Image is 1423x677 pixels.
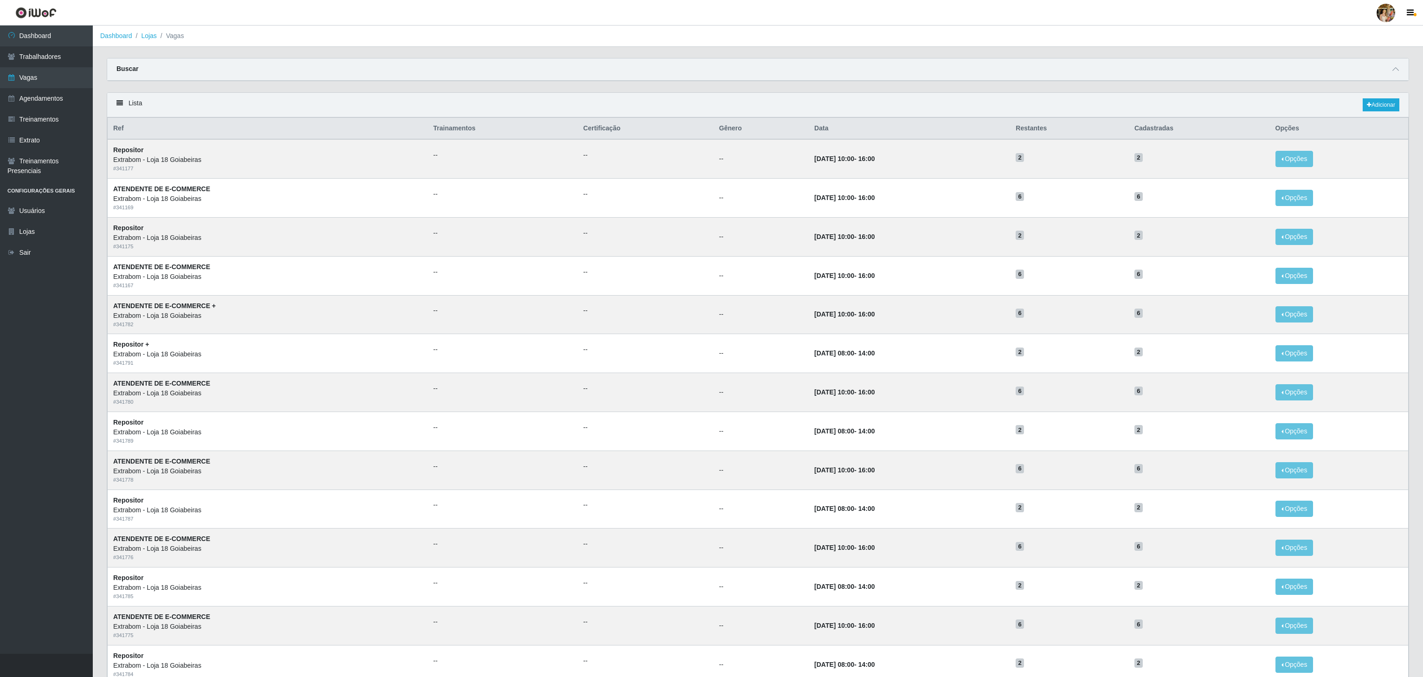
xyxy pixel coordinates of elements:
[1275,306,1314,322] button: Opções
[1270,118,1409,140] th: Opções
[858,233,875,240] time: 16:00
[1275,579,1314,595] button: Opções
[113,466,422,476] div: Extrabom - Loja 18 Goiabeiras
[714,529,809,567] td: --
[814,661,854,668] time: [DATE] 08:00
[714,118,809,140] th: Gênero
[814,233,854,240] time: [DATE] 10:00
[1016,309,1024,318] span: 6
[1016,581,1024,590] span: 2
[583,150,708,160] ul: --
[1016,387,1024,396] span: 6
[428,118,578,140] th: Trainamentos
[113,437,422,445] div: # 341789
[1134,270,1143,279] span: 6
[814,466,875,474] strong: -
[1134,581,1143,590] span: 2
[814,622,875,629] strong: -
[858,388,875,396] time: 16:00
[858,544,875,551] time: 16:00
[1363,98,1399,111] a: Adicionar
[583,228,708,238] ul: --
[809,118,1010,140] th: Data
[858,661,875,668] time: 14:00
[113,233,422,243] div: Extrabom - Loja 18 Goiabeiras
[583,578,708,588] ul: --
[113,302,216,309] strong: ATENDENTE DE E-COMMERCE +
[433,617,572,627] ul: --
[814,661,875,668] strong: -
[714,217,809,256] td: --
[433,189,572,199] ul: --
[1016,542,1024,551] span: 6
[113,224,143,232] strong: Repositor
[93,26,1423,47] nav: breadcrumb
[578,118,714,140] th: Certificação
[583,539,708,549] ul: --
[583,500,708,510] ul: --
[113,359,422,367] div: # 341791
[113,243,422,251] div: # 341175
[113,593,422,600] div: # 341785
[858,155,875,162] time: 16:00
[113,321,422,329] div: # 341782
[433,267,572,277] ul: --
[714,412,809,451] td: --
[1134,425,1143,434] span: 2
[858,583,875,590] time: 14:00
[113,583,422,593] div: Extrabom - Loja 18 Goiabeiras
[858,349,875,357] time: 14:00
[116,65,138,72] strong: Buscar
[113,419,143,426] strong: Repositor
[100,32,132,39] a: Dashboard
[1275,190,1314,206] button: Opções
[113,388,422,398] div: Extrabom - Loja 18 Goiabeiras
[113,155,422,165] div: Extrabom - Loja 18 Goiabeiras
[113,554,422,561] div: # 341776
[113,146,143,154] strong: Repositor
[714,606,809,645] td: --
[113,341,149,348] strong: Repositor +
[1134,348,1143,357] span: 2
[814,349,854,357] time: [DATE] 08:00
[113,505,422,515] div: Extrabom - Loja 18 Goiabeiras
[583,656,708,666] ul: --
[1016,619,1024,629] span: 6
[583,345,708,355] ul: --
[433,462,572,471] ul: --
[113,185,210,193] strong: ATENDENTE DE E-COMMERCE
[1275,540,1314,556] button: Opções
[113,544,422,554] div: Extrabom - Loja 18 Goiabeiras
[814,544,875,551] strong: -
[814,583,875,590] strong: -
[1275,657,1314,673] button: Opções
[157,31,184,41] li: Vagas
[714,295,809,334] td: --
[433,423,572,432] ul: --
[714,139,809,178] td: --
[583,189,708,199] ul: --
[714,567,809,606] td: --
[814,272,875,279] strong: -
[814,427,875,435] strong: -
[1010,118,1129,140] th: Restantes
[113,661,422,671] div: Extrabom - Loja 18 Goiabeiras
[814,466,854,474] time: [DATE] 10:00
[1016,270,1024,279] span: 6
[1275,229,1314,245] button: Opções
[1134,503,1143,512] span: 2
[1134,464,1143,473] span: 6
[714,490,809,529] td: --
[858,622,875,629] time: 16:00
[583,462,708,471] ul: --
[1134,658,1143,668] span: 2
[15,7,57,19] img: CoreUI Logo
[814,505,854,512] time: [DATE] 08:00
[1275,618,1314,634] button: Opções
[113,380,210,387] strong: ATENDENTE DE E-COMMERCE
[714,256,809,295] td: --
[113,622,422,632] div: Extrabom - Loja 18 Goiabeiras
[113,535,210,542] strong: ATENDENTE DE E-COMMERCE
[814,272,854,279] time: [DATE] 10:00
[113,476,422,484] div: # 341778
